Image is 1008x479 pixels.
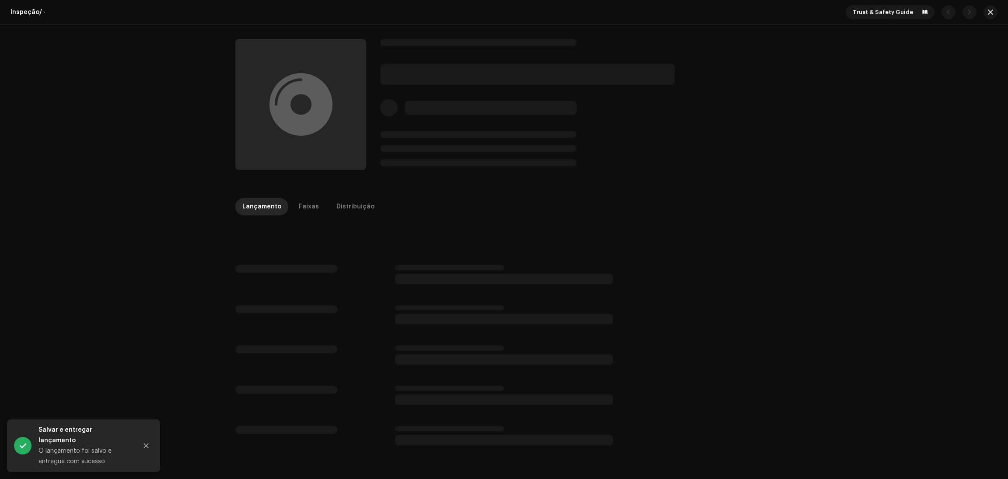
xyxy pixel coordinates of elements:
[336,198,374,215] div: Distribuição
[242,198,281,215] div: Lançamento
[38,446,130,467] div: O lançamento foi salvo e entregue com sucesso
[38,425,130,446] div: Salvar e entregar lançamento
[137,437,155,454] button: Close
[299,198,319,215] div: Faixas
